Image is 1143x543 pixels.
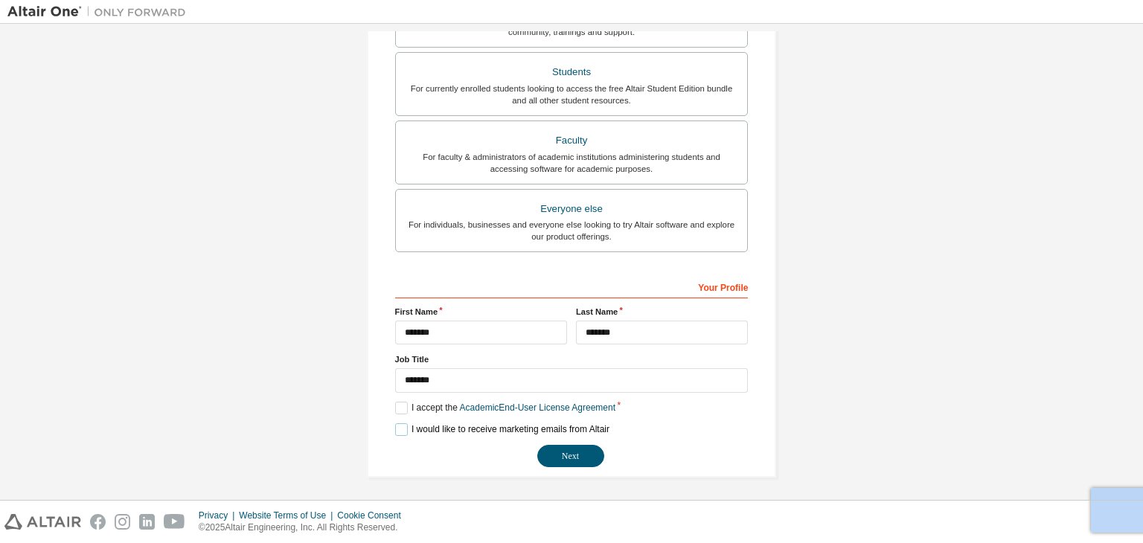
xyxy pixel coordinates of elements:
label: I would like to receive marketing emails from Altair [395,423,609,436]
div: Website Terms of Use [239,510,337,521]
div: For faculty & administrators of academic institutions administering students and accessing softwa... [405,151,739,175]
a: Academic End-User License Agreement [460,402,615,413]
div: Cookie Consent [337,510,409,521]
div: For individuals, businesses and everyone else looking to try Altair software and explore our prod... [405,219,739,242]
img: youtube.svg [164,514,185,530]
div: Students [405,62,739,83]
div: For currently enrolled students looking to access the free Altair Student Edition bundle and all ... [405,83,739,106]
p: © 2025 Altair Engineering, Inc. All Rights Reserved. [199,521,410,534]
div: Everyone else [405,199,739,219]
img: instagram.svg [115,514,130,530]
div: Faculty [405,130,739,151]
label: Job Title [395,353,749,365]
div: Your Profile [395,274,749,298]
img: Altair One [7,4,193,19]
img: linkedin.svg [139,514,155,530]
img: facebook.svg [90,514,106,530]
div: Privacy [199,510,239,521]
button: Next [537,445,604,467]
label: First Name [395,306,567,318]
img: altair_logo.svg [4,514,81,530]
label: I accept the [395,402,615,414]
label: Last Name [576,306,748,318]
